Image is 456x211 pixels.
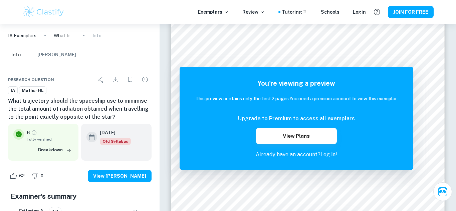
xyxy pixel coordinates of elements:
h6: Upgrade to Premium to access all exemplars [238,115,355,123]
div: Dislike [30,171,47,181]
a: Maths-HL [19,86,46,95]
button: Help and Feedback [371,6,383,18]
img: Clastify logo [22,5,65,19]
h6: This preview contains only the first 2 pages. You need a premium account to view this exemplar. [195,95,398,102]
div: Like [8,171,28,181]
div: Although this IA is written for the old math syllabus (last exam in November 2020), the current I... [100,138,131,145]
button: JOIN FOR FREE [388,6,434,18]
span: 0 [37,173,47,179]
button: Info [8,48,24,62]
div: Bookmark [124,73,137,86]
a: Log in! [320,151,337,158]
p: Exemplars [198,8,229,16]
p: Info [92,32,101,39]
span: Fully verified [27,136,73,142]
div: Share [94,73,107,86]
h6: What trajectory should the spaceship use to minimise the total amount of radiation obtained when ... [8,97,152,121]
a: Login [353,8,366,16]
p: Already have an account? [195,151,398,159]
span: Old Syllabus [100,138,131,145]
span: Research question [8,77,54,83]
a: IA Exemplars [8,32,36,39]
button: Ask Clai [433,182,452,201]
a: Tutoring [282,8,307,16]
span: Maths-HL [19,87,46,94]
h5: You're viewing a preview [195,78,398,88]
span: 62 [15,173,28,179]
h5: Examiner's summary [11,191,149,201]
a: Grade fully verified [31,130,37,136]
div: Download [109,73,122,86]
button: Breakdown [36,145,73,155]
div: Report issue [138,73,152,86]
p: What trajectory should the spaceship use to minimise the total amount of radiation obtained when ... [54,32,75,39]
p: Review [242,8,265,16]
button: [PERSON_NAME] [37,48,76,62]
button: View [PERSON_NAME] [88,170,152,182]
button: View Plans [256,128,337,144]
p: 6 [27,129,30,136]
h6: [DATE] [100,129,126,136]
a: Schools [321,8,339,16]
a: IA [8,86,18,95]
span: IA [8,87,17,94]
